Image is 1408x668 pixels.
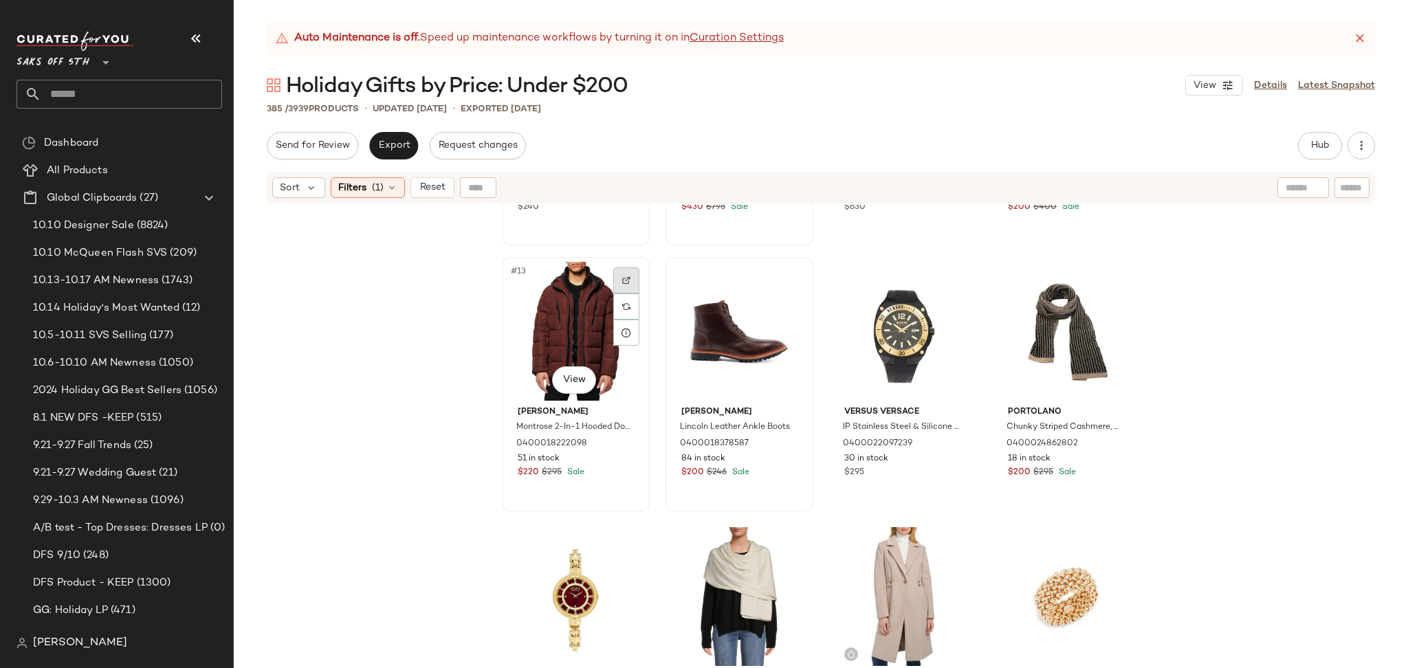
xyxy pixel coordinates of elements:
[438,140,518,151] span: Request changes
[843,421,959,434] span: IP Stainless Steel & Silicone Strap Watch/48MM
[690,30,784,47] a: Curation Settings
[131,438,153,454] span: (25)
[1298,132,1342,159] button: Hub
[1185,75,1243,96] button: View
[33,493,148,509] span: 9.29-10.3 AM Newness
[275,30,784,47] div: Speed up maintenance workflows by turning it on in
[997,527,1135,666] img: 0400020228417
[267,78,280,92] img: svg%3e
[729,468,749,477] span: Sale
[1008,201,1031,214] span: $200
[518,453,560,465] span: 51 in stock
[680,438,749,450] span: 0400018378587
[33,465,156,481] span: 9.21-9.27 Wedding Guest
[22,136,36,150] img: svg%3e
[509,265,529,278] span: #13
[377,140,410,151] span: Export
[33,300,179,316] span: 10.14 Holiday's Most Wanted
[542,467,562,479] span: $295
[47,163,108,179] span: All Products
[844,453,888,465] span: 30 in stock
[1059,203,1079,212] span: Sale
[706,201,725,214] span: $795
[680,421,790,434] span: Lincoln Leather Ankle Boots
[1056,468,1076,477] span: Sale
[833,527,971,666] img: 0400021784791_BONE
[1298,78,1375,93] a: Latest Snapshot
[80,548,109,564] span: (248)
[294,30,420,47] strong: Auto Maintenance is off.
[208,520,225,536] span: (0)
[681,201,703,214] span: $430
[134,575,171,591] span: (1300)
[552,366,596,394] button: View
[156,465,177,481] span: (21)
[108,603,135,619] span: (471)
[833,262,971,401] img: 0400022097239_BLACK
[33,603,108,619] span: GG: Holiday LP
[148,493,184,509] span: (1096)
[159,273,192,289] span: (1743)
[681,406,797,419] span: [PERSON_NAME]
[33,438,131,454] span: 9.21-9.27 Fall Trends
[844,201,866,214] span: $630
[622,276,630,285] img: svg%3e
[267,104,288,114] span: 385 /
[622,302,630,311] img: svg%3e
[1008,467,1031,479] span: $200
[16,32,133,51] img: cfy_white_logo.C9jOOHJF.svg
[44,135,98,151] span: Dashboard
[133,410,162,426] span: (515)
[364,102,367,116] span: •
[997,262,1135,401] img: 0400024862802_BLACKNILEBROWN
[33,273,159,289] span: 10.13-10.17 AM Newness
[134,218,168,234] span: (8824)
[564,468,584,477] span: Sale
[670,527,808,666] img: 0400020045086
[507,262,645,401] img: 0400018222098_RED
[286,73,628,100] span: Holiday Gifts by Price: Under $200
[33,328,146,344] span: 10.5-10.11 SVS Selling
[410,177,454,198] button: Reset
[1006,438,1078,450] span: 0400024862802
[1310,140,1330,151] span: Hub
[33,355,156,371] span: 10.6-10.10 AM Newness
[1193,80,1216,91] span: View
[728,203,748,212] span: Sale
[288,104,309,114] span: 3939
[516,438,587,450] span: 0400018222098
[267,132,358,159] button: Send for Review
[372,181,384,195] span: (1)
[1254,78,1287,93] a: Details
[33,410,133,426] span: 8.1 NEW DFS -KEEP
[146,328,173,344] span: (177)
[562,375,585,386] span: View
[844,406,960,419] span: Versus Versace
[16,47,89,71] span: Saks OFF 5TH
[681,467,704,479] span: $200
[275,140,350,151] span: Send for Review
[507,527,645,666] img: 0400014168108
[1008,453,1050,465] span: 18 in stock
[516,421,632,434] span: Montrose 2-In-1 Hooded Down Jacket
[847,650,855,658] img: svg%3e
[179,300,201,316] span: (12)
[156,355,193,371] span: (1050)
[419,182,445,193] span: Reset
[1006,421,1123,434] span: Chunky Striped Cashmere, Silk & Wool Scarf
[33,635,127,652] span: [PERSON_NAME]
[33,548,80,564] span: DFS 9/10
[167,245,197,261] span: (209)
[707,467,727,479] span: $246
[33,245,167,261] span: 10.10 McQueen Flash SVS
[461,102,541,116] p: Exported [DATE]
[338,181,366,195] span: Filters
[33,520,208,536] span: A/B test - Top Dresses: Dresses LP
[33,218,134,234] span: 10.10 Designer Sale
[137,190,158,206] span: (27)
[373,102,447,116] p: updated [DATE]
[1033,467,1053,479] span: $295
[369,132,418,159] button: Export
[280,181,300,195] span: Sort
[16,638,27,649] img: svg%3e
